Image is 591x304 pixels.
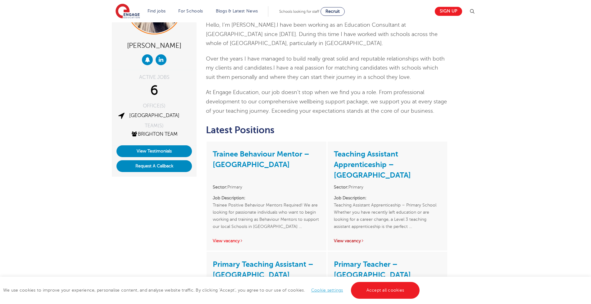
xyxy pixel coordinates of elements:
a: [GEOGRAPHIC_DATA] [129,113,180,118]
a: For Schools [178,9,203,13]
a: Accept all cookies [351,282,420,299]
strong: Job Description: [213,196,245,200]
li: Primary [213,184,320,191]
strong: Sector: [213,185,227,189]
div: OFFICE(S) [116,103,192,108]
img: Engage Education [116,4,140,19]
div: 6 [116,83,192,98]
span: Over the years I have managed to build really great solid and reputable relationships with both m... [206,56,445,71]
a: Sign up [435,7,462,16]
a: Brighton Team [131,131,178,137]
a: Blogs & Latest News [216,9,258,13]
div: TEAM(S) [116,123,192,128]
div: [PERSON_NAME] [116,39,192,51]
a: View Testimonials [116,145,192,157]
h2: Latest Positions [206,125,448,135]
li: Primary [334,184,441,191]
strong: Sector: [334,185,348,189]
span: I have a real passion for matching candidates with schools which suit them personally and where t... [206,65,438,80]
a: View vacancy [334,238,364,243]
a: View vacancy [213,238,243,243]
span: At Engage Education, our job doesn’t stop when we find you a role. From professional development ... [206,89,447,114]
a: Primary Teacher – [GEOGRAPHIC_DATA] [334,260,411,279]
p: Trainee Positive Behaviour Mentors Required! We are looking for passionate individuals who want t... [213,194,320,230]
span: Recruit [325,9,340,14]
a: Find jobs [148,9,166,13]
span: Schools looking for staff [279,9,319,14]
a: Teaching Assistant Apprenticeship – [GEOGRAPHIC_DATA] [334,150,411,179]
p: Teaching Assistant Apprenticeship – Primary School Whether you have recently left education or ar... [334,194,441,230]
div: ACTIVE JOBS [116,75,192,80]
strong: Job Description: [334,196,366,200]
span: Hello, I’m [PERSON_NAME]. [206,22,277,28]
a: Trainee Behaviour Mentor – [GEOGRAPHIC_DATA] [213,150,309,169]
span: We use cookies to improve your experience, personalise content, and analyse website traffic. By c... [3,288,421,293]
button: Request A Callback [116,160,192,172]
a: Recruit [321,7,345,16]
a: Cookie settings [311,288,343,293]
span: I have been working as an Education Consultant at [GEOGRAPHIC_DATA] since [DATE]. During this tim... [206,22,438,46]
a: Primary Teaching Assistant – [GEOGRAPHIC_DATA] [213,260,313,279]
